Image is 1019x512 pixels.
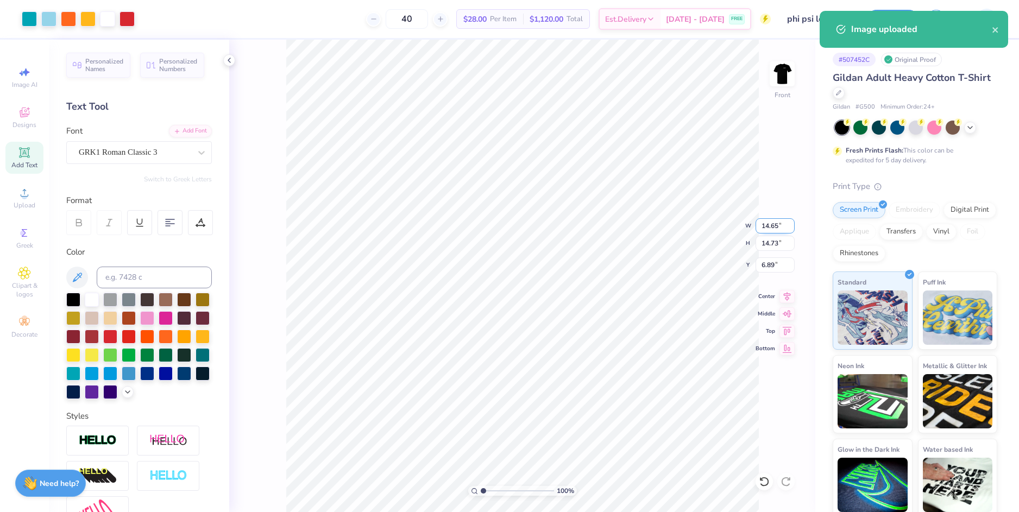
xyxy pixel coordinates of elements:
[490,14,517,25] span: Per Item
[159,58,198,73] span: Personalized Numbers
[169,125,212,137] div: Add Font
[838,374,908,428] img: Neon Ink
[846,146,979,165] div: This color can be expedited for 5 day delivery.
[923,444,973,455] span: Water based Ink
[5,281,43,299] span: Clipart & logos
[149,434,187,447] img: Shadow
[779,8,859,30] input: Untitled Design
[66,246,212,258] div: Color
[838,360,864,371] span: Neon Ink
[838,444,900,455] span: Glow in the Dark Ink
[605,14,646,25] span: Est. Delivery
[12,121,36,129] span: Designs
[881,53,942,66] div: Original Proof
[66,99,212,114] div: Text Tool
[666,14,725,25] span: [DATE] - [DATE]
[79,434,117,447] img: Stroke
[923,276,946,288] span: Puff Ink
[771,63,793,85] img: Front
[11,330,37,339] span: Decorate
[66,125,83,137] label: Font
[463,14,487,25] span: $28.00
[923,374,993,428] img: Metallic & Glitter Ink
[943,202,996,218] div: Digital Print
[851,23,992,36] div: Image uploaded
[12,80,37,89] span: Image AI
[856,103,875,112] span: # G500
[923,360,987,371] span: Metallic & Glitter Ink
[775,90,790,100] div: Front
[833,180,997,193] div: Print Type
[85,58,124,73] span: Personalized Names
[889,202,940,218] div: Embroidery
[923,290,993,345] img: Puff Ink
[833,245,885,262] div: Rhinestones
[923,458,993,512] img: Water based Ink
[40,478,79,489] strong: Need help?
[756,327,775,335] span: Top
[530,14,563,25] span: $1,120.00
[756,293,775,300] span: Center
[14,201,35,210] span: Upload
[144,175,212,184] button: Switch to Greek Letters
[16,241,33,250] span: Greek
[731,15,743,23] span: FREE
[97,267,212,288] input: e.g. 7428 c
[833,53,876,66] div: # 507452C
[879,224,923,240] div: Transfers
[838,276,866,288] span: Standard
[66,410,212,422] div: Styles
[846,146,903,155] strong: Fresh Prints Flash:
[79,467,117,485] img: 3d Illusion
[833,224,876,240] div: Applique
[756,310,775,318] span: Middle
[833,103,850,112] span: Gildan
[960,224,985,240] div: Foil
[838,458,908,512] img: Glow in the Dark Ink
[838,290,908,345] img: Standard
[833,71,991,84] span: Gildan Adult Heavy Cotton T-Shirt
[880,103,935,112] span: Minimum Order: 24 +
[926,224,957,240] div: Vinyl
[833,202,885,218] div: Screen Print
[149,470,187,482] img: Negative Space
[992,23,999,36] button: close
[756,345,775,352] span: Bottom
[386,9,428,29] input: – –
[66,194,213,207] div: Format
[557,486,574,496] span: 100 %
[567,14,583,25] span: Total
[11,161,37,169] span: Add Text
